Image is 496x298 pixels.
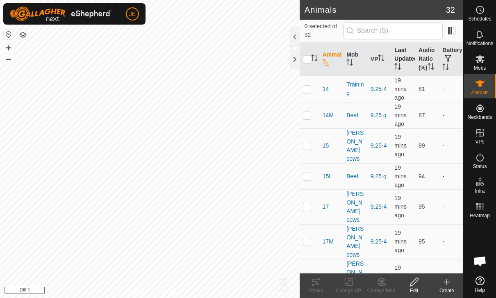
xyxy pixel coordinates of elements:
span: Schedules [468,16,491,21]
span: 25 Sep 2025 at 6:33 pm [394,195,407,218]
a: Privacy Policy [117,287,148,295]
span: Help [475,288,485,293]
p-sorticon: Activate to sort [428,64,434,71]
span: 25 Sep 2025 at 6:33 pm [394,164,407,188]
span: 25 Sep 2025 at 6:33 pm [394,134,407,157]
td: - [439,163,463,189]
span: 14M [323,111,334,120]
span: Heatmap [470,213,490,218]
span: 0 selected of 32 [305,22,344,39]
td: - [439,76,463,102]
span: 17M [323,237,334,246]
p-sorticon: Activate to sort [378,56,385,62]
span: JE [129,10,136,18]
span: 32 [446,4,455,16]
button: – [4,54,14,64]
span: 81 [419,86,425,92]
p-sorticon: Activate to sort [346,60,353,67]
th: Battery [439,43,463,76]
th: VP [367,43,391,76]
span: 25 Sep 2025 at 6:33 pm [394,230,407,253]
th: Audio Ratio (%) [415,43,439,76]
button: Reset Map [4,30,14,39]
a: 9.25 q [371,173,387,180]
td: - [439,128,463,163]
a: 9.25-4 [371,142,387,149]
span: VPs [475,139,484,144]
span: Status [473,164,487,169]
span: 17 [323,202,329,211]
span: 15 [323,141,329,150]
a: Help [464,273,496,296]
span: 95 [419,238,425,245]
h2: Animals [305,5,446,15]
td: - [439,259,463,294]
div: Tracks [299,287,332,294]
span: 15L [323,172,332,181]
button: Map Layers [18,30,28,40]
div: Create [430,287,463,294]
button: + [4,43,14,53]
a: 9.25-4 [371,203,387,210]
span: Animals [471,90,489,95]
span: Mobs [474,66,486,71]
a: 9.25-4 [371,86,387,92]
a: 9.25 q [371,112,387,118]
div: Open chat [468,249,492,273]
span: 95 [419,273,425,280]
span: 14 [323,85,329,93]
span: 25 Sep 2025 at 6:32 pm [394,264,407,288]
img: Gallagher Logo [10,7,112,21]
span: Neckbands [467,115,492,120]
div: Edit [398,287,430,294]
div: Beef [346,172,364,181]
p-sorticon: Activate to sort [394,64,401,71]
div: [PERSON_NAME] cows [346,259,364,294]
span: 2 [323,272,326,281]
span: 25 Sep 2025 at 6:33 pm [394,103,407,127]
span: 87 [419,112,425,118]
td: - [439,102,463,128]
div: [PERSON_NAME] cows [346,129,364,163]
input: Search (S) [344,22,443,39]
span: Notifications [466,41,493,46]
div: Beef [346,111,364,120]
a: Contact Us [158,287,182,295]
div: [PERSON_NAME] cows [346,225,364,259]
p-sorticon: Activate to sort [442,65,449,71]
td: - [439,224,463,259]
p-sorticon: Activate to sort [323,60,329,67]
th: Mob [343,43,367,76]
span: Infra [475,189,485,193]
th: Last Updated [391,43,415,76]
div: Change VP [332,287,365,294]
p-sorticon: Activate to sort [311,56,318,62]
span: 94 [419,173,425,180]
span: 95 [419,203,425,210]
span: 25 Sep 2025 at 6:33 pm [394,77,407,101]
div: [PERSON_NAME] cows [346,190,364,224]
th: Animal [319,43,344,76]
div: Change Mob [365,287,398,294]
td: - [439,189,463,224]
span: 89 [419,142,425,149]
div: Training [346,80,364,98]
a: 9.25-4 [371,238,387,245]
